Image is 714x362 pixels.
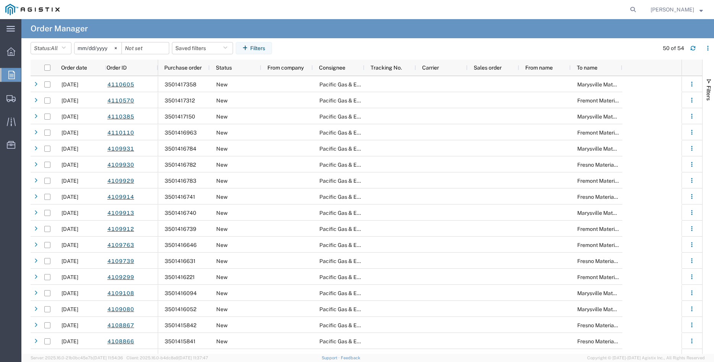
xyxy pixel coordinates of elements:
span: New [216,178,228,184]
a: Feedback [341,356,360,360]
span: 08/14/2025 [62,81,78,88]
span: New [216,146,228,152]
span: Status [216,65,232,71]
span: [DATE] 11:37:47 [178,356,208,360]
img: logo [5,4,60,15]
span: Pacific Gas & Electric Company [319,258,397,264]
a: 4109929 [107,174,134,188]
span: 3501415841 [165,338,196,344]
span: New [216,258,228,264]
input: Not set [74,42,121,54]
div: 50 of 54 [663,44,684,52]
button: Status:All [31,42,71,54]
a: 4110605 [107,78,134,91]
span: [DATE] 11:54:36 [93,356,123,360]
span: Carrier [422,65,439,71]
span: 3501416963 [165,130,197,136]
a: 4109763 [107,239,134,252]
span: 3501416094 [165,290,197,296]
a: 4109930 [107,158,134,172]
span: 3501416052 [165,306,196,312]
span: 08/13/2025 [62,114,78,120]
span: Purchase order [164,65,202,71]
span: Pacific Gas & Electric Company [319,162,397,168]
span: Sales order [474,65,502,71]
span: Marysville Materials Receiving [577,290,651,296]
span: New [216,226,228,232]
span: 08/05/2025 [62,290,78,296]
span: 08/11/2025 [62,162,78,168]
span: 08/14/2025 [62,97,78,104]
span: Client: 2025.16.0-b4dc8a9 [126,356,208,360]
span: 08/11/2025 [62,146,78,152]
button: Filters [236,42,272,54]
span: Fremont Materials Receiving [577,274,647,280]
span: Marysville Materials Receiving [577,146,651,152]
span: New [216,290,228,296]
span: Fremont Materials Receiving [577,242,647,248]
span: Pacific Gas & Electric Company [319,338,397,344]
span: Pacific Gas & Electric Company [319,210,397,216]
span: 3501416739 [165,226,196,232]
span: Fresno Materials Receiving [577,162,643,168]
span: Consignee [319,65,345,71]
span: 08/05/2025 [62,306,78,312]
a: 4109080 [107,303,134,316]
a: 4108866 [107,335,134,348]
span: Fremont Materials Receiving [577,130,647,136]
a: 4109931 [107,142,134,156]
button: Saved filters [172,42,233,54]
a: 4108867 [107,319,134,332]
span: 3501417312 [165,97,195,104]
span: Marysville Materials Receiving [577,210,651,216]
span: 08/12/2025 [62,130,78,136]
span: 08/11/2025 [62,194,78,200]
span: New [216,130,228,136]
button: [PERSON_NAME] [650,5,703,14]
span: Marysville Materials Receiving [577,306,651,312]
a: 4109108 [107,287,134,300]
span: 08/11/2025 [62,210,78,216]
span: Pacific Gas & Electric Company [319,274,397,280]
span: Fremont Materials Receiving [577,97,647,104]
a: 4110385 [107,110,134,123]
span: Pacific Gas & Electric Company [319,81,397,88]
span: New [216,274,228,280]
span: Order ID [107,65,127,71]
span: New [216,162,228,168]
span: Pacific Gas & Electric Company [319,146,397,152]
span: New [216,322,228,328]
span: New [216,306,228,312]
span: Order date [61,65,87,71]
a: 4109913 [107,206,134,220]
a: 4110110 [107,126,134,140]
a: 4109914 [107,190,134,204]
span: From company [267,65,304,71]
span: Pacific Gas & Electric Company [319,178,397,184]
span: 08/08/2025 [62,242,78,248]
span: New [216,114,228,120]
span: Fremont Materials Receiving [577,178,647,184]
span: New [216,210,228,216]
span: 08/11/2025 [62,226,78,232]
span: Fremont Materials Receiving [577,226,647,232]
span: All [51,45,58,51]
span: 08/08/2025 [62,258,78,264]
span: Pacific Gas & Electric Company [319,306,397,312]
a: 4110570 [107,94,134,107]
span: Filters [706,86,712,101]
span: 3501417150 [165,114,195,120]
span: To name [577,65,597,71]
span: 3501417358 [165,81,196,88]
span: 08/04/2025 [62,338,78,344]
span: 3501416646 [165,242,197,248]
span: 08/06/2025 [62,274,78,280]
span: Fresno Materials Receiving [577,322,643,328]
span: 3501415842 [165,322,196,328]
span: Pacific Gas & Electric Company [319,322,397,328]
span: 3501416782 [165,162,196,168]
span: New [216,194,228,200]
span: Copyright © [DATE]-[DATE] Agistix Inc., All Rights Reserved [587,355,705,361]
span: Marysville Materials Receiving [577,114,651,120]
span: 3501416740 [165,210,196,216]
